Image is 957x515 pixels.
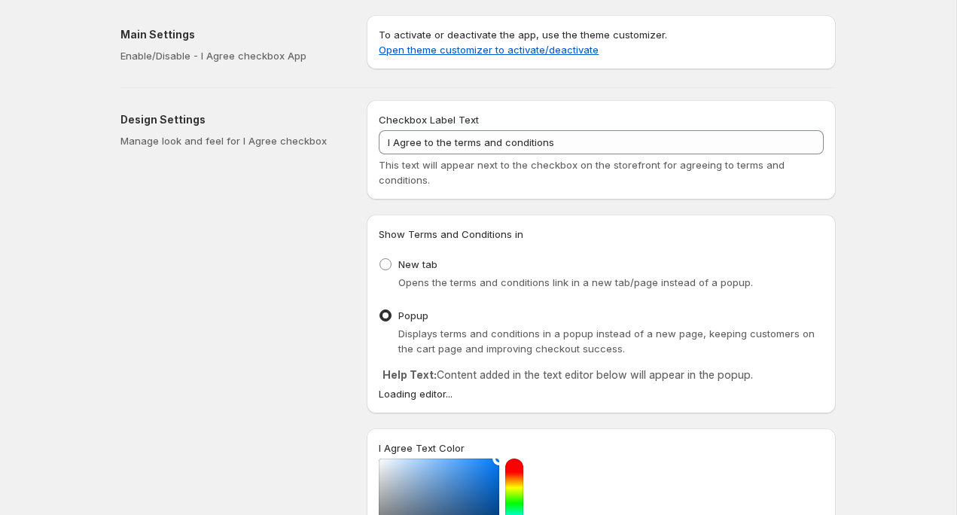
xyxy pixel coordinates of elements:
[379,228,523,240] span: Show Terms and Conditions in
[379,386,824,401] div: Loading editor...
[379,159,785,186] span: This text will appear next to the checkbox on the storefront for agreeing to terms and conditions.
[398,276,753,288] span: Opens the terms and conditions link in a new tab/page instead of a popup.
[398,258,437,270] span: New tab
[379,44,599,56] a: Open theme customizer to activate/deactivate
[382,368,437,381] strong: Help Text:
[379,114,479,126] span: Checkbox Label Text
[398,328,815,355] span: Displays terms and conditions in a popup instead of a new page, keeping customers on the cart pag...
[379,27,824,57] p: To activate or deactivate the app, use the theme customizer.
[379,440,465,456] label: I Agree Text Color
[120,133,343,148] p: Manage look and feel for I Agree checkbox
[120,48,343,63] p: Enable/Disable - I Agree checkbox App
[382,367,820,382] p: Content added in the text editor below will appear in the popup.
[120,112,343,127] h2: Design Settings
[398,309,428,321] span: Popup
[120,27,343,42] h2: Main Settings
